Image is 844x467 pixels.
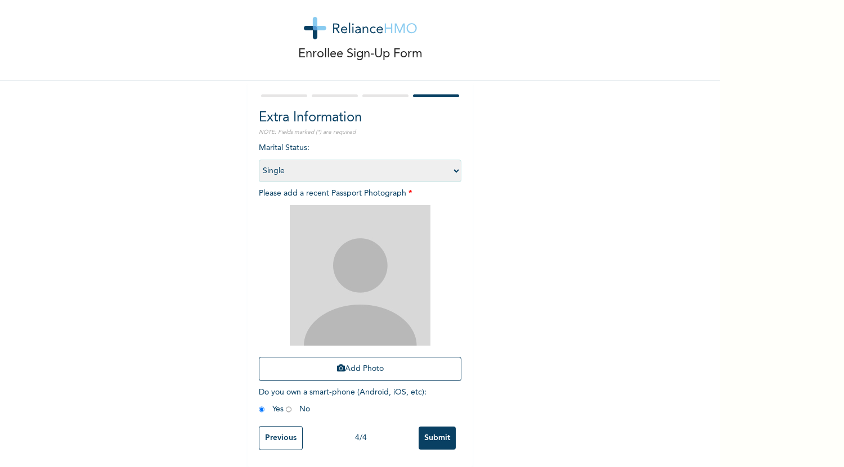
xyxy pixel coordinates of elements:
[259,128,461,137] p: NOTE: Fields marked (*) are required
[303,432,419,444] div: 4 / 4
[298,45,423,64] p: Enrollee Sign-Up Form
[259,108,461,128] h2: Extra Information
[259,144,461,175] span: Marital Status :
[419,427,456,450] input: Submit
[259,426,303,450] input: Previous
[259,189,461,387] span: Please add a recent Passport Photograph
[290,205,430,346] img: Crop
[259,357,461,381] button: Add Photo
[304,17,417,39] img: logo
[259,388,427,413] span: Do you own a smart-phone (Android, iOS, etc) : Yes No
